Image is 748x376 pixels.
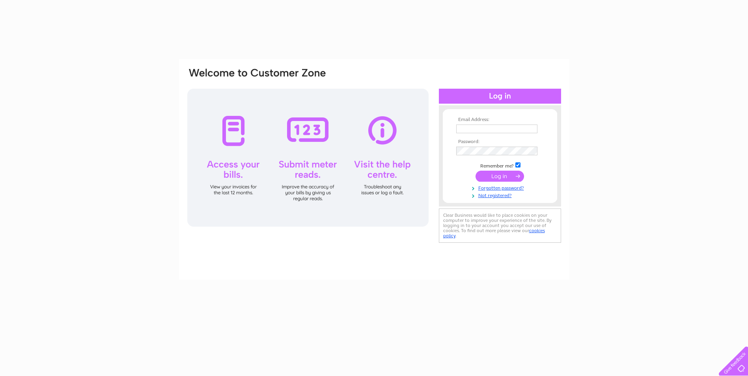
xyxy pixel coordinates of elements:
[456,184,546,191] a: Forgotten password?
[443,228,545,238] a: cookies policy
[456,191,546,199] a: Not registered?
[476,171,524,182] input: Submit
[454,161,546,169] td: Remember me?
[454,117,546,123] th: Email Address:
[439,208,561,243] div: Clear Business would like to place cookies on your computer to improve your experience of the sit...
[454,139,546,145] th: Password:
